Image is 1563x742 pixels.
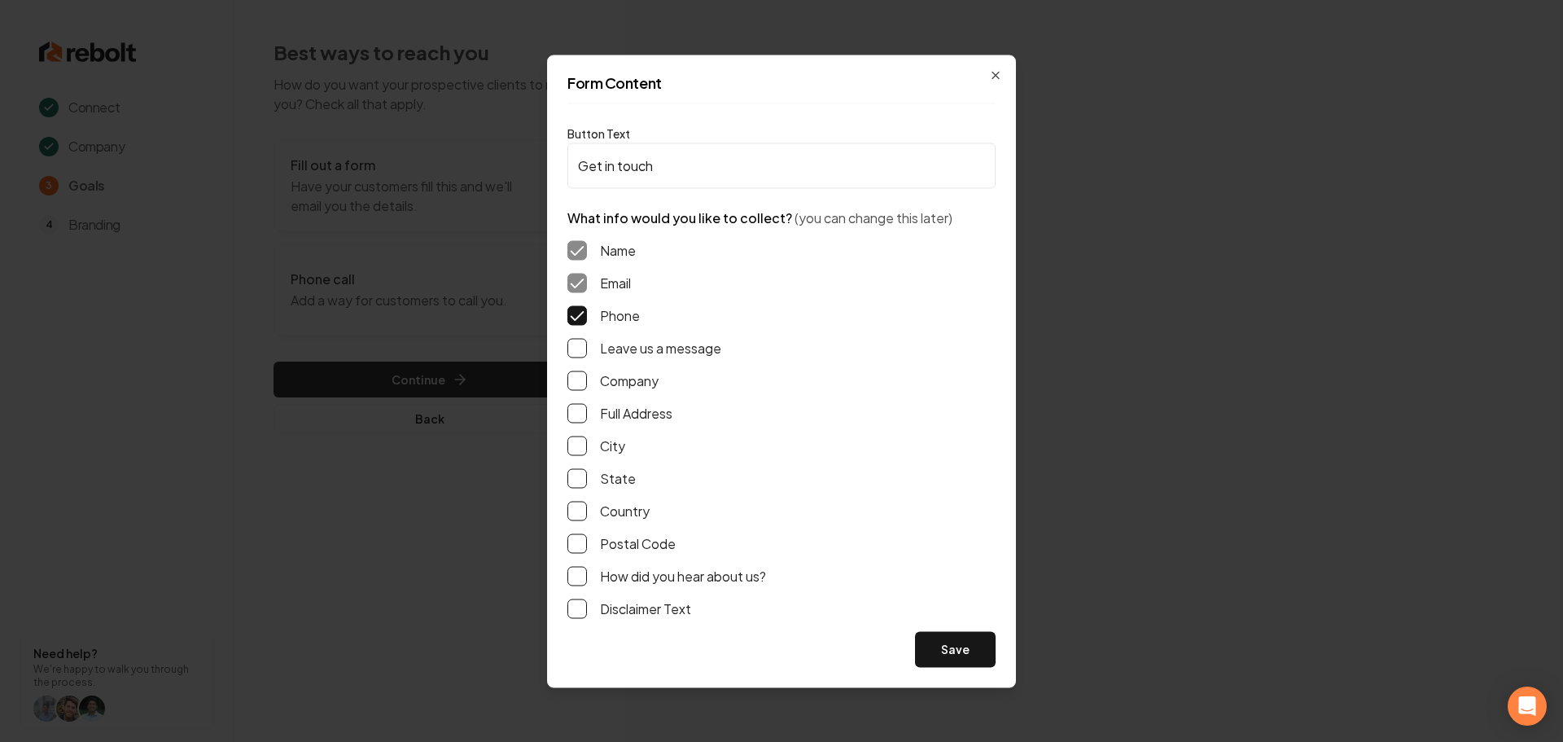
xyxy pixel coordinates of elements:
span: (you can change this later) [795,209,952,226]
label: Country [600,501,650,520]
button: Save [915,631,996,667]
h2: Form Content [567,75,996,90]
label: Phone [600,305,640,325]
label: Email [600,273,631,292]
label: How did you hear about us? [600,566,766,586]
label: City [600,436,625,455]
label: Disclaimer Text [600,599,691,618]
p: What info would you like to collect? [567,208,996,227]
label: Full Address [600,403,672,423]
label: Leave us a message [600,338,721,358]
label: Name [600,240,636,260]
label: Postal Code [600,533,676,553]
label: Button Text [567,125,630,140]
label: Company [600,371,659,390]
label: State [600,468,636,488]
input: Button Text [567,143,996,188]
